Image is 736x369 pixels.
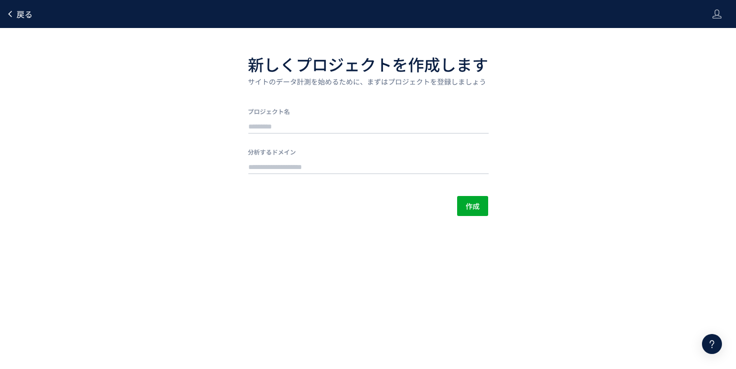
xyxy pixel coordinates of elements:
[17,8,33,20] span: 戻る
[457,196,488,216] button: 作成
[248,52,488,76] h1: 新しくプロジェクトを作成します
[248,107,488,115] label: プロジェクト名
[248,147,488,156] label: 分析するドメイン
[248,76,488,87] p: サイトのデータ計測を始めるために、まずはプロジェクトを登録しましょう
[466,196,480,216] span: 作成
